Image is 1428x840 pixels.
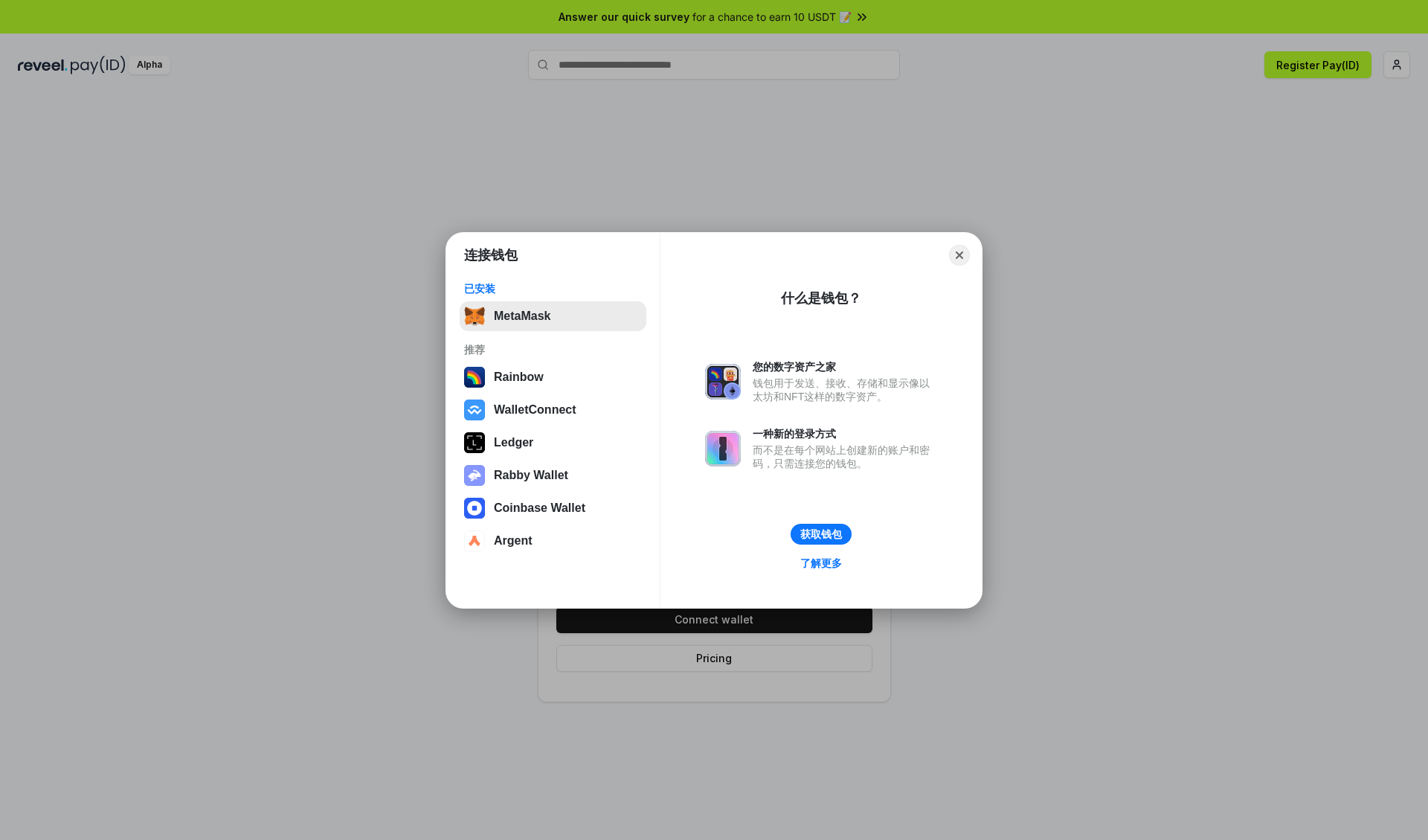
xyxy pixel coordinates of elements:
[494,534,533,548] div: Argent
[705,431,741,467] img: svg+xml,%3Csvg%20xmlns%3D%22http%3A%2F%2Fwww.w3.org%2F2000%2Fsvg%22%20fill%3D%22none%22%20viewBox...
[949,245,970,266] button: Close
[753,360,937,373] div: 您的数字资产之家
[460,461,646,490] button: Rabby Wallet
[753,427,937,440] div: 一种新的登录方式
[464,498,485,519] img: svg+xml,%3Csvg%20width%3D%2228%22%20height%3D%2228%22%20viewBox%3D%220%200%2028%2028%22%20fill%3D...
[464,530,485,551] img: svg+xml,%3Csvg%20width%3D%2228%22%20height%3D%2228%22%20viewBox%3D%220%200%2028%2028%22%20fill%3D...
[800,528,842,541] div: 获取钱包
[460,526,646,556] button: Argent
[494,403,576,417] div: WalletConnect
[460,395,646,425] button: WalletConnect
[460,362,646,392] button: Rainbow
[464,343,642,356] div: 推荐
[753,376,937,403] div: 钱包用于发送、接收、存储和显示像以太坊和NFT这样的数字资产。
[464,367,485,388] img: svg+xml,%3Csvg%20width%3D%22120%22%20height%3D%22120%22%20viewBox%3D%220%200%20120%20120%22%20fil...
[464,306,485,327] img: svg+xml,%3Csvg%20fill%3D%22none%22%20height%3D%2233%22%20viewBox%3D%220%200%2035%2033%22%20width%...
[464,465,485,486] img: svg+xml,%3Csvg%20xmlns%3D%22http%3A%2F%2Fwww.w3.org%2F2000%2Fsvg%22%20fill%3D%22none%22%20viewBox...
[460,493,646,523] button: Coinbase Wallet
[705,364,741,400] img: svg+xml,%3Csvg%20xmlns%3D%22http%3A%2F%2Fwww.w3.org%2F2000%2Fsvg%22%20fill%3D%22none%22%20viewBox...
[464,432,485,453] img: svg+xml,%3Csvg%20xmlns%3D%22http%3A%2F%2Fwww.w3.org%2F2000%2Fsvg%22%20width%3D%2228%22%20height%3...
[800,557,842,570] div: 了解更多
[791,524,852,545] button: 获取钱包
[464,400,485,420] img: svg+xml,%3Csvg%20width%3D%2228%22%20height%3D%2228%22%20viewBox%3D%220%200%2028%2028%22%20fill%3D...
[464,282,642,295] div: 已安装
[464,246,518,264] h1: 连接钱包
[494,310,550,323] div: MetaMask
[494,469,568,482] div: Rabby Wallet
[494,501,585,515] div: Coinbase Wallet
[494,371,544,384] div: Rainbow
[781,289,861,307] div: 什么是钱包？
[460,428,646,458] button: Ledger
[494,436,533,449] div: Ledger
[460,301,646,331] button: MetaMask
[791,554,851,573] a: 了解更多
[753,443,937,470] div: 而不是在每个网站上创建新的账户和密码，只需连接您的钱包。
